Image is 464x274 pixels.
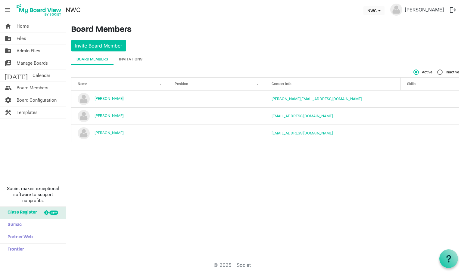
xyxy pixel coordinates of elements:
td: column header Position [168,125,265,142]
span: home [5,20,12,32]
span: settings [5,94,12,106]
td: is template cell column header Skills [401,125,459,142]
span: people [5,82,12,94]
span: Files [17,32,26,45]
a: [PERSON_NAME] [95,113,123,118]
span: Position [175,82,188,86]
a: [EMAIL_ADDRESS][DOMAIN_NAME] [272,114,333,118]
span: Sumac [5,219,22,231]
td: manager@belfastcommunitynetwork.org.nz is template cell column header Contact Info [265,107,401,125]
button: logout [447,4,459,16]
span: [DATE] [5,69,28,82]
div: tab-header [71,54,459,65]
td: Lynda Goodrick is template cell column header Name [71,107,168,125]
span: Board Configuration [17,94,57,106]
a: © 2025 - Societ [213,262,251,268]
a: [PERSON_NAME] [95,131,123,135]
span: Skills [407,82,416,86]
span: Frontier [5,244,24,256]
span: folder_shared [5,45,12,57]
span: Active [413,69,432,75]
td: is template cell column header Skills [401,91,459,107]
a: [PERSON_NAME] [95,96,123,101]
span: Calendar [33,69,50,82]
img: no-profile-picture.svg [390,4,402,16]
span: Societ makes exceptional software to support nonprofits. [3,186,63,204]
div: new [49,211,58,215]
td: manager@nht.org.nz is template cell column header Contact Info [265,125,401,142]
div: Board Members [76,56,108,62]
a: [PERSON_NAME] [402,4,447,16]
td: column header Position [168,107,265,125]
span: construction [5,106,12,119]
h3: Board Members [71,25,459,35]
span: Admin Files [17,45,40,57]
a: NWC [66,4,81,16]
td: Ann Powley is template cell column header Name [71,91,168,107]
img: no-profile-picture.svg [78,127,90,139]
span: Glass Register [5,207,37,219]
button: Invite Board Member [71,40,126,51]
span: Manage Boards [17,57,48,69]
span: switch_account [5,57,12,69]
span: Home [17,20,29,32]
span: Templates [17,106,38,119]
img: no-profile-picture.svg [78,110,90,122]
a: [EMAIL_ADDRESS][DOMAIN_NAME] [272,131,333,135]
span: Inactive [437,69,459,75]
div: Invitations [119,56,142,62]
button: NWC dropdownbutton [363,6,385,15]
img: no-profile-picture.svg [78,93,90,105]
a: My Board View Logo [15,2,66,17]
span: Name [78,82,87,86]
span: menu [2,4,13,16]
td: is template cell column header Skills [401,107,459,125]
td: Ann@shirleycommunitytrust.org.nz is template cell column header Contact Info [265,91,401,107]
td: Ruth Davies is template cell column header Name [71,125,168,142]
img: My Board View Logo [15,2,63,17]
span: Partner Web [5,231,33,243]
span: folder_shared [5,32,12,45]
span: Board Members [17,82,48,94]
td: column header Position [168,91,265,107]
span: Contact Info [272,82,291,86]
a: [PERSON_NAME][EMAIL_ADDRESS][DOMAIN_NAME] [272,97,362,101]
